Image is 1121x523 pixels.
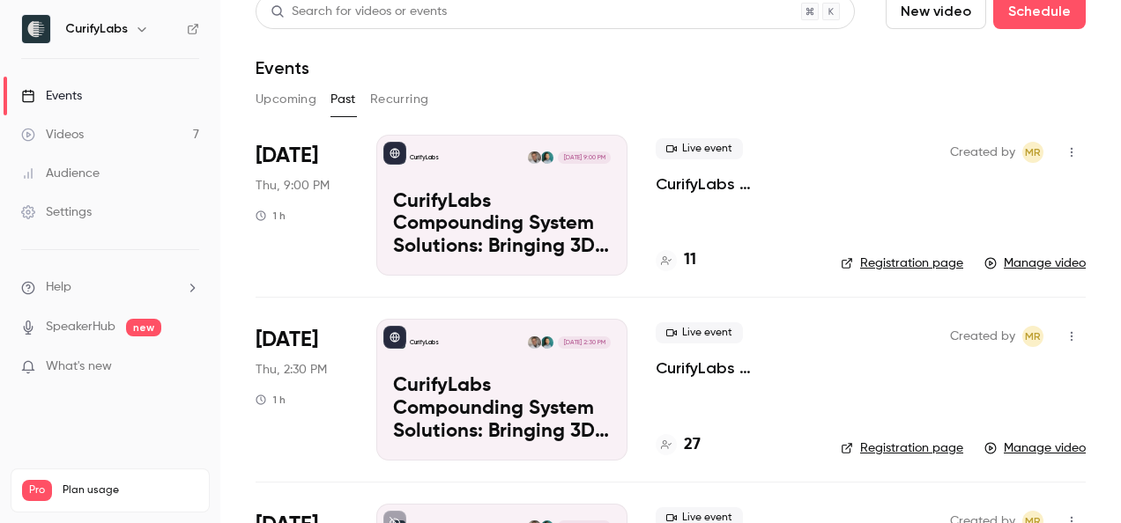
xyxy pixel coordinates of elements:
div: 1 h [256,393,286,407]
span: [DATE] [256,326,318,354]
div: Aug 7 Thu, 2:30 PM (Europe/Helsinki) [256,319,348,460]
p: CurifyLabs [410,153,439,162]
button: Upcoming [256,85,316,114]
img: Niklas Sandler [528,336,540,349]
span: Thu, 2:30 PM [256,361,327,379]
div: Aug 7 Thu, 9:00 PM (Europe/Helsinki) [256,135,348,276]
img: Ludmila Hrižanovska [541,151,553,164]
span: Marion Roussel [1022,326,1043,347]
li: help-dropdown-opener [21,278,199,297]
iframe: Noticeable Trigger [178,359,199,375]
img: Ludmila Hrižanovska [541,336,553,349]
div: Audience [21,165,100,182]
div: Videos [21,126,84,144]
div: Events [21,87,82,105]
a: Registration page [841,439,963,457]
h4: 11 [684,248,696,272]
a: CurifyLabs Compounding System Solutions: Bringing 3D Printing of Personalized Medicines to Hospit... [376,135,627,276]
a: 11 [656,248,696,272]
span: [DATE] [256,142,318,170]
span: Plan usage [63,483,198,497]
a: CurifyLabs Compounding System Solutions: Bringing 3D Printing of Personalized Medicines to Hospit... [656,357,813,379]
span: Help [46,278,71,297]
img: Niklas Sandler [528,151,540,164]
h4: 27 [684,433,701,457]
a: CurifyLabs Compounding System Solutions: Bringing 3D Printing of Personalized Medicines to Hospit... [376,319,627,460]
h1: Events [256,57,309,78]
span: MR [1025,326,1041,347]
span: MR [1025,142,1041,163]
span: Live event [656,322,743,343]
span: Created by [950,326,1015,347]
a: CurifyLabs Compounding System Solutions: Bringing 3D Printing of Personalized Medicines to Hospit... [656,173,813,195]
a: SpeakerHub [46,318,115,336]
a: Registration page [841,254,963,272]
span: Thu, 9:00 PM [256,177,330,195]
a: 27 [656,433,701,457]
span: [DATE] 9:00 PM [558,151,610,164]
span: Pro [22,480,52,501]
img: CurifyLabs [22,15,50,43]
p: CurifyLabs Compounding System Solutions: Bringing 3D Printing of Personalized Medicines to Hospit... [393,191,611,259]
span: Created by [950,142,1015,163]
span: [DATE] 2:30 PM [558,336,610,349]
span: What's new [46,357,112,376]
span: new [126,319,161,336]
p: CurifyLabs Compounding System Solutions: Bringing 3D Printing of Personalized Medicines to Hospit... [393,375,611,443]
div: Search for videos or events [271,3,447,21]
h6: CurifyLabs [65,20,128,38]
div: 1 h [256,209,286,223]
div: Settings [21,203,92,221]
span: Live event [656,138,743,159]
p: CurifyLabs [410,338,439,347]
span: Marion Roussel [1022,142,1043,163]
a: Manage video [984,254,1086,272]
a: Manage video [984,439,1086,457]
button: Past [330,85,356,114]
button: Recurring [370,85,429,114]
